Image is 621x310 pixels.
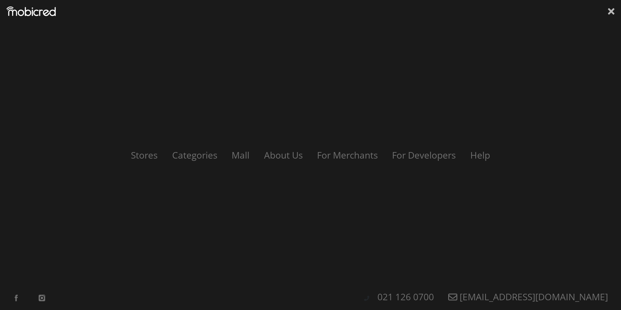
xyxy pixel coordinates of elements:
a: Mall [225,149,256,161]
a: About Us [258,149,309,161]
img: Mobicred [6,6,56,16]
a: For Developers [386,149,462,161]
a: Help [464,149,497,161]
a: Stores [124,149,164,161]
a: [EMAIL_ADDRESS][DOMAIN_NAME] [442,291,615,303]
a: For Merchants [310,149,384,161]
a: 021 126 0700 [371,291,440,303]
a: Categories [166,149,224,161]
